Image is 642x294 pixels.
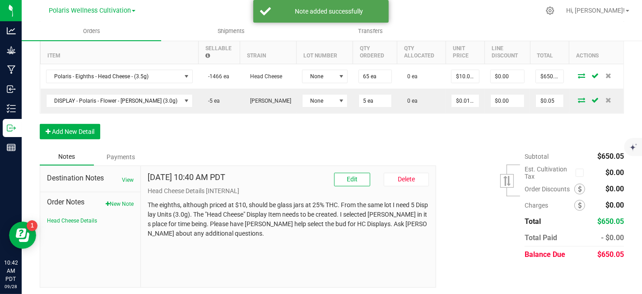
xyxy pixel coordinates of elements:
button: New Note [106,200,134,208]
span: Shipments [205,27,257,35]
span: Save Order Detail [588,97,602,103]
p: Head Cheese Details [INTERNAL] [148,186,429,196]
span: Polaris Wellness Cultivation [49,7,131,14]
button: Edit [334,173,370,186]
th: Sellable [198,40,240,64]
span: NO DATA FOUND [46,94,193,108]
span: -5 ea [204,98,220,104]
input: 0 [536,95,563,107]
span: Polaris - Eighths - Head Cheese - (3.5g) [47,70,181,83]
th: Lot Number [297,40,353,64]
div: Manage settings [544,6,556,15]
span: $650.05 [597,217,624,226]
button: View [122,176,134,184]
th: Total [530,40,569,64]
th: Line Discount [485,40,530,64]
span: 0 ea [403,73,418,80]
span: Est. Cultivation Tax [525,166,572,180]
span: NO DATA FOUND [46,70,193,83]
span: [PERSON_NAME] [246,98,291,104]
span: $650.05 [597,250,624,259]
inline-svg: Grow [7,46,16,55]
span: Order Notes [47,197,134,208]
p: The eighths, although priced at $10, should be glass jars at 25% THC. From the same lot I need 5 ... [148,200,429,238]
h4: [DATE] 10:40 AM PDT [148,173,225,182]
span: Charges [525,202,574,209]
div: Note added successfully [276,7,382,16]
input: 0 [451,95,479,107]
span: Edit [347,175,358,183]
th: Strain [240,40,297,64]
span: Destination Notes [47,173,134,184]
span: None [302,70,336,83]
a: Transfers [301,22,440,41]
button: Delete [384,173,429,186]
span: Transfers [346,27,395,35]
span: Calculate cultivation tax [576,166,588,179]
div: Notes [40,148,94,166]
span: -1466 ea [204,73,229,80]
button: Add New Detail [40,124,100,139]
span: Balance Due [525,250,565,259]
input: 0 [491,70,525,83]
p: 09/28 [4,283,18,290]
button: Head Cheese Details [47,217,97,225]
input: 0 [491,95,525,107]
span: - $0.00 [601,233,624,242]
input: 0 [451,70,479,83]
span: Delete [398,175,415,183]
a: Shipments [161,22,301,41]
span: 0 ea [403,98,418,104]
span: Head Cheese [246,73,282,80]
span: Total [525,217,541,226]
inline-svg: Reports [7,143,16,152]
iframe: Resource center [9,222,36,249]
span: $0.00 [605,168,624,177]
span: Delete Order Detail [602,97,615,103]
span: Total Paid [525,233,557,242]
inline-svg: Outbound [7,123,16,133]
span: $650.05 [597,152,624,161]
inline-svg: Manufacturing [7,65,16,74]
th: Item [41,40,199,64]
span: None [302,95,336,107]
input: 0 [359,95,391,107]
input: 0 [536,70,563,83]
span: Subtotal [525,153,549,160]
th: Actions [569,40,623,64]
p: 10:42 AM PDT [4,259,18,283]
div: Payments [94,149,148,165]
span: Save Order Detail [588,73,602,78]
span: Hi, [PERSON_NAME]! [566,7,625,14]
span: Orders [71,27,112,35]
inline-svg: Analytics [7,26,16,35]
span: Delete Order Detail [602,73,615,78]
iframe: Resource center unread badge [27,220,37,231]
span: $0.00 [605,201,624,209]
input: 0 [359,70,391,83]
th: Qty Allocated [397,40,446,64]
span: $0.00 [605,185,624,193]
inline-svg: Inventory [7,104,16,113]
inline-svg: Inbound [7,85,16,94]
th: Unit Price [446,40,484,64]
span: DISPLAY - Polaris - Flower - [PERSON_NAME] (3.0g) [47,95,181,107]
th: Qty Ordered [353,40,397,64]
a: Orders [22,22,161,41]
span: Order Discounts [525,185,574,193]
